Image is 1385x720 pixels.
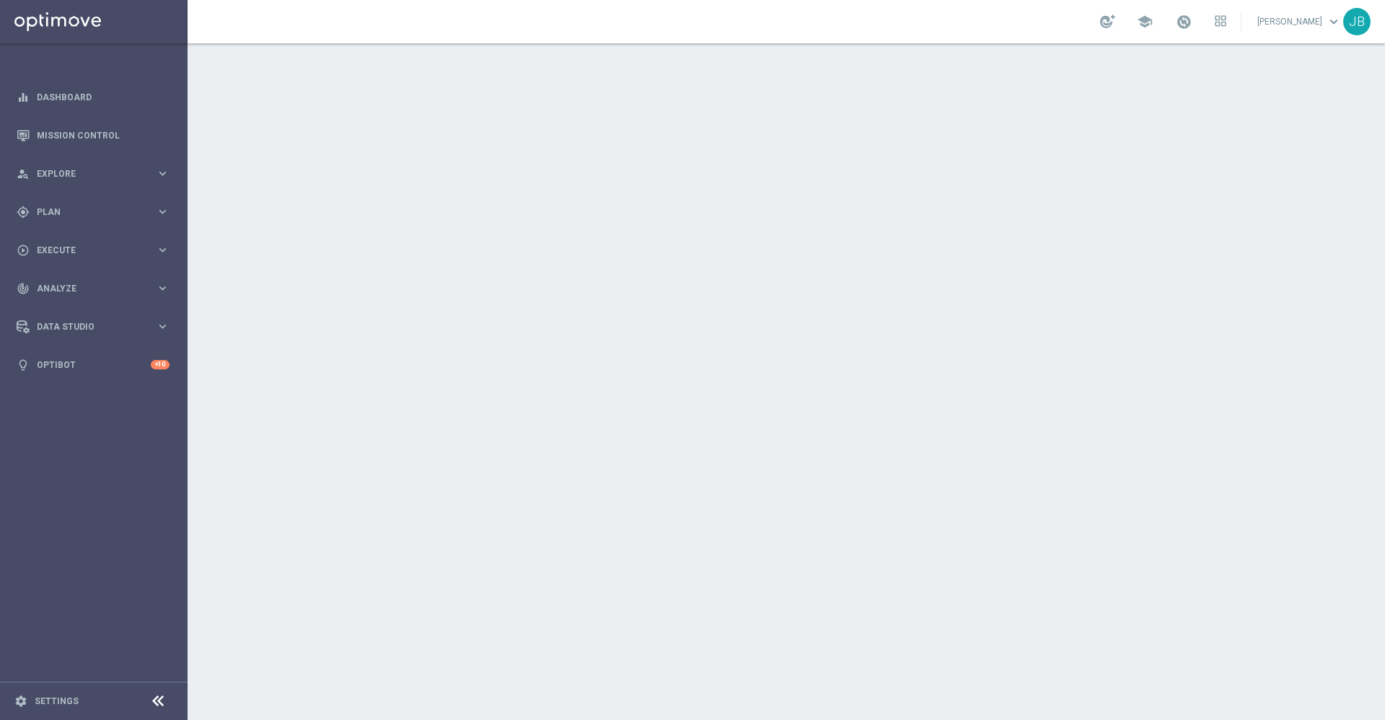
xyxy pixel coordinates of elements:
[17,346,170,384] div: Optibot
[1256,11,1343,32] a: [PERSON_NAME]keyboard_arrow_down
[37,284,156,293] span: Analyze
[16,245,170,256] button: play_circle_outline Execute keyboard_arrow_right
[16,206,170,218] button: gps_fixed Plan keyboard_arrow_right
[1343,8,1371,35] div: JB
[17,244,30,257] i: play_circle_outline
[156,281,170,295] i: keyboard_arrow_right
[17,359,30,372] i: lightbulb
[1326,14,1342,30] span: keyboard_arrow_down
[16,359,170,371] button: lightbulb Optibot +10
[16,283,170,294] button: track_changes Analyze keyboard_arrow_right
[17,244,156,257] div: Execute
[1137,14,1153,30] span: school
[16,168,170,180] button: person_search Explore keyboard_arrow_right
[37,116,170,154] a: Mission Control
[37,246,156,255] span: Execute
[35,697,79,706] a: Settings
[14,695,27,708] i: settings
[37,208,156,216] span: Plan
[37,346,151,384] a: Optibot
[17,91,30,104] i: equalizer
[17,206,30,219] i: gps_fixed
[151,360,170,369] div: +10
[16,321,170,333] button: Data Studio keyboard_arrow_right
[37,322,156,331] span: Data Studio
[17,320,156,333] div: Data Studio
[17,167,30,180] i: person_search
[17,206,156,219] div: Plan
[17,167,156,180] div: Explore
[37,78,170,116] a: Dashboard
[17,78,170,116] div: Dashboard
[17,282,156,295] div: Analyze
[156,320,170,333] i: keyboard_arrow_right
[17,116,170,154] div: Mission Control
[16,130,170,141] button: Mission Control
[156,243,170,257] i: keyboard_arrow_right
[37,170,156,178] span: Explore
[16,92,170,103] button: equalizer Dashboard
[156,167,170,180] i: keyboard_arrow_right
[17,282,30,295] i: track_changes
[156,205,170,219] i: keyboard_arrow_right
